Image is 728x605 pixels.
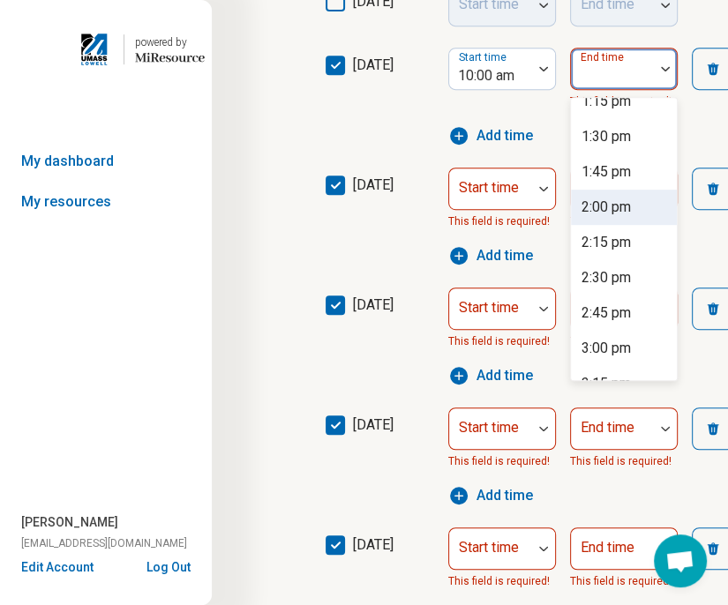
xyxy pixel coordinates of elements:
[582,197,631,218] div: 2:00 pm
[654,534,707,587] div: Open chat
[477,125,533,146] span: Add time
[21,558,94,577] button: Edit Account
[353,536,394,553] span: [DATE]
[582,161,631,183] div: 1:45 pm
[448,125,533,146] button: Add time
[477,245,533,266] span: Add time
[459,299,519,316] label: Start time
[76,28,113,71] img: University of Massachusetts, Lowell
[448,455,550,467] span: This field is required!
[570,575,672,587] span: This field is required!
[477,485,533,506] span: Add time
[21,513,118,532] span: [PERSON_NAME]
[581,539,634,556] label: End time
[459,50,510,63] label: Start time
[582,232,631,253] div: 2:15 pm
[146,558,191,572] button: Log Out
[353,416,394,433] span: [DATE]
[570,95,672,108] span: This field is required!
[582,267,631,288] div: 2:30 pm
[582,91,631,112] div: 1:15 pm
[448,575,550,587] span: This field is required!
[581,50,627,63] label: End time
[448,485,533,506] button: Add time
[570,455,672,467] span: This field is required!
[582,338,631,359] div: 3:00 pm
[459,419,519,436] label: Start time
[448,215,550,228] span: This field is required!
[459,179,519,196] label: Start time
[448,335,550,347] span: This field is required!
[7,28,205,71] a: University of Massachusetts, Lowellpowered by
[582,126,631,147] div: 1:30 pm
[353,176,394,193] span: [DATE]
[353,56,394,73] span: [DATE]
[477,365,533,386] span: Add time
[21,535,187,551] span: [EMAIL_ADDRESS][DOMAIN_NAME]
[581,419,634,436] label: End time
[582,373,631,394] div: 3:15 pm
[135,34,205,50] div: powered by
[459,539,519,556] label: Start time
[582,302,631,324] div: 2:45 pm
[448,365,533,386] button: Add time
[353,296,394,313] span: [DATE]
[448,245,533,266] button: Add time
